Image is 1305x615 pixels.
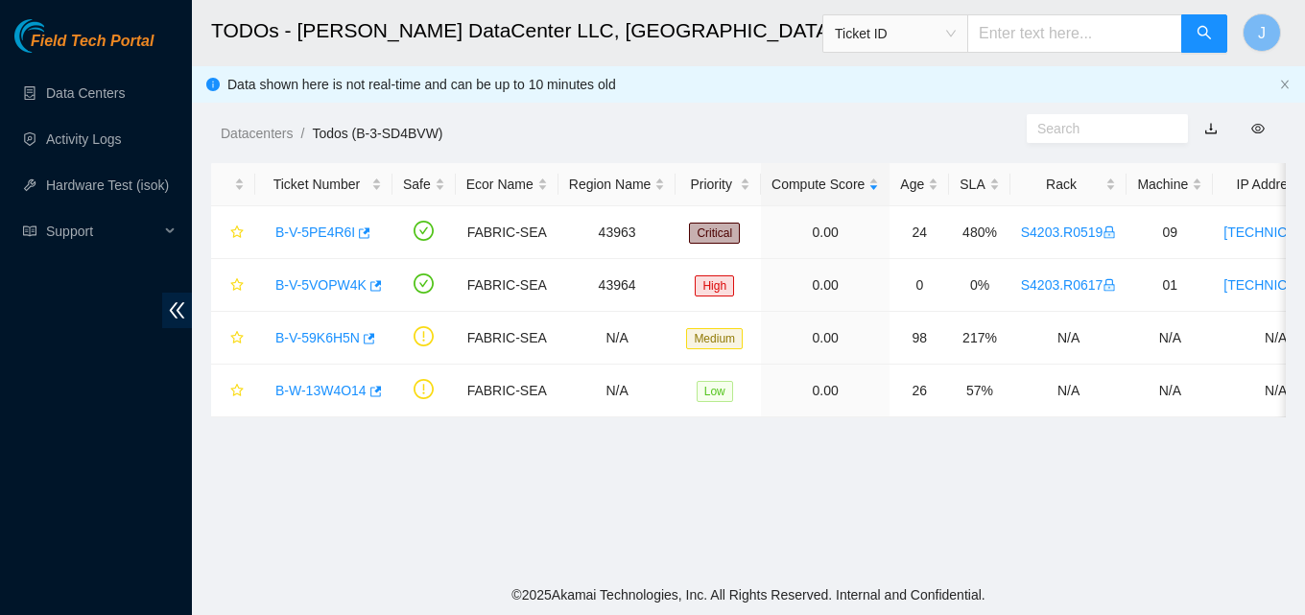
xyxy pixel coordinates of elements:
a: B-V-5PE4R6I [275,225,355,240]
a: Akamai TechnologiesField Tech Portal [14,35,154,59]
span: exclamation-circle [414,326,434,346]
td: 0.00 [761,365,890,417]
input: Search [1037,118,1162,139]
td: 26 [890,365,949,417]
span: star [230,331,244,346]
a: Activity Logs [46,131,122,147]
span: search [1197,25,1212,43]
a: B-V-59K6H5N [275,330,360,345]
span: Ticket ID [835,19,956,48]
td: 0 [890,259,949,312]
button: close [1279,79,1291,91]
button: search [1181,14,1227,53]
td: 0.00 [761,259,890,312]
button: J [1243,13,1281,52]
span: Low [697,381,733,402]
span: High [695,275,734,296]
a: Todos (B-3-SD4BVW) [312,126,442,141]
span: star [230,384,244,399]
a: Data Centers [46,85,125,101]
td: N/A [558,312,676,365]
td: 01 [1127,259,1213,312]
span: Critical [689,223,740,244]
td: 24 [890,206,949,259]
a: B-V-5VOPW4K [275,277,367,293]
td: 57% [949,365,1009,417]
td: 09 [1127,206,1213,259]
span: eye [1251,122,1265,135]
a: S4203.R0617lock [1021,277,1117,293]
span: star [230,278,244,294]
span: Support [46,212,159,250]
td: FABRIC-SEA [456,312,558,365]
span: check-circle [414,221,434,241]
td: N/A [1127,312,1213,365]
span: read [23,225,36,238]
span: Field Tech Portal [31,33,154,51]
button: star [222,322,245,353]
span: close [1279,79,1291,90]
span: check-circle [414,273,434,294]
span: J [1258,21,1266,45]
span: Medium [686,328,743,349]
td: 43964 [558,259,676,312]
button: star [222,375,245,406]
a: B-W-13W4O14 [275,383,367,398]
a: Datacenters [221,126,293,141]
span: exclamation-circle [414,379,434,399]
td: FABRIC-SEA [456,365,558,417]
button: star [222,270,245,300]
span: lock [1103,225,1116,239]
td: N/A [1010,365,1127,417]
td: N/A [1010,312,1127,365]
button: download [1190,113,1232,144]
td: FABRIC-SEA [456,259,558,312]
button: star [222,217,245,248]
td: 0% [949,259,1009,312]
a: Hardware Test (isok) [46,177,169,193]
td: 43963 [558,206,676,259]
footer: © 2025 Akamai Technologies, Inc. All Rights Reserved. Internal and Confidential. [192,575,1305,615]
input: Enter text here... [967,14,1182,53]
td: 217% [949,312,1009,365]
span: / [300,126,304,141]
a: download [1204,121,1218,136]
td: 0.00 [761,312,890,365]
td: 480% [949,206,1009,259]
span: star [230,225,244,241]
td: N/A [558,365,676,417]
td: 98 [890,312,949,365]
a: S4203.R0519lock [1021,225,1117,240]
img: Akamai Technologies [14,19,97,53]
span: lock [1103,278,1116,292]
span: double-left [162,293,192,328]
td: FABRIC-SEA [456,206,558,259]
td: 0.00 [761,206,890,259]
td: N/A [1127,365,1213,417]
